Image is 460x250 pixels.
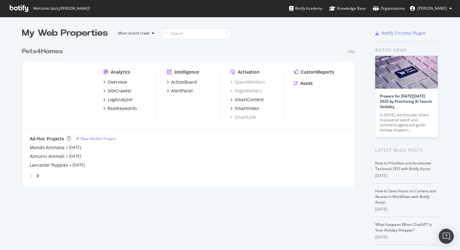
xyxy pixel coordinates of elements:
[375,56,438,89] img: Prepare for Black Friday 2025 by Prioritizing AI Search Visibility
[375,147,438,154] div: Latest Blog Posts
[417,6,447,11] span: Norbert Hires
[118,31,149,35] div: Most recent crawl
[375,173,438,179] div: [DATE]
[22,39,360,187] div: grid
[348,49,355,55] div: Pro
[380,93,432,109] a: Prepare for [DATE][DATE] 2025 by Prioritizing AI Search Visibility
[235,105,259,112] div: SmartIndex
[230,105,259,112] a: SmartIndex
[238,69,259,75] div: Activation
[230,96,264,103] a: SmartContent
[375,160,431,171] a: How to Prioritize and Accelerate Technical SEO with Botify Assist
[162,28,231,39] input: Search
[30,136,64,142] div: Ad-Hoc Projects
[439,229,454,244] div: Open Intercom Messenger
[405,3,457,13] button: [PERSON_NAME]
[76,136,115,141] a: New Ad-Hoc Project
[301,69,334,75] div: CustomReports
[167,88,193,94] a: AlertPanel
[381,30,426,36] div: Botify Chrome Plugin
[375,30,426,36] a: Botify Chrome Plugin
[294,80,313,86] a: Assist
[108,79,127,85] div: Overview
[30,153,64,159] a: Annunci Animali
[103,96,133,103] a: LogAnalyzer
[22,27,108,39] div: My Web Properties
[108,105,137,112] div: RealKeywords
[33,6,89,11] span: Welcome back, [PERSON_NAME] !
[27,171,35,181] div: angle-left
[171,88,193,94] div: AlertPanel
[30,144,64,151] a: Mundo Animalia
[289,5,322,12] div: Botify Academy
[230,88,262,94] a: PageWorkers
[35,173,40,179] div: angle-right
[230,79,265,85] a: SpeedWorkers
[167,79,197,85] a: ActionBoard
[375,47,438,54] div: Botify news
[108,88,132,94] div: SiteCrawler
[69,145,81,150] a: [DATE]
[103,105,137,112] a: RealKeywords
[380,112,433,133] div: In [DATE], the first year where AI-powered search and commerce agents will guide holiday shoppers…
[235,96,264,103] div: SmartContent
[73,162,85,168] a: [DATE]
[375,206,438,212] div: [DATE]
[69,154,81,159] a: [DATE]
[174,69,199,75] div: Intelligence
[373,5,405,12] div: Organizations
[22,47,63,56] div: Pets4Homes
[30,162,68,168] a: Lancaster Puppies
[30,69,93,120] img: www.pets4homes.co.uk
[375,188,436,205] a: How to Save Hours on Content and Research Workflows with Botify Assist
[300,80,313,86] div: Assist
[171,79,197,85] div: ActionBoard
[103,88,132,94] a: SiteCrawler
[113,28,157,38] button: Most recent crawl
[108,96,133,103] div: LogAnalyzer
[230,114,256,120] a: SmartLink
[375,222,432,233] a: What Happens When ChatGPT Is Your Holiday Shopper?
[294,69,334,75] a: CustomReports
[103,79,127,85] a: Overview
[375,234,438,240] div: [DATE]
[329,5,366,12] div: Knowledge Base
[111,69,130,75] div: Analytics
[22,47,65,56] a: Pets4Homes
[81,136,115,141] div: New Ad-Hoc Project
